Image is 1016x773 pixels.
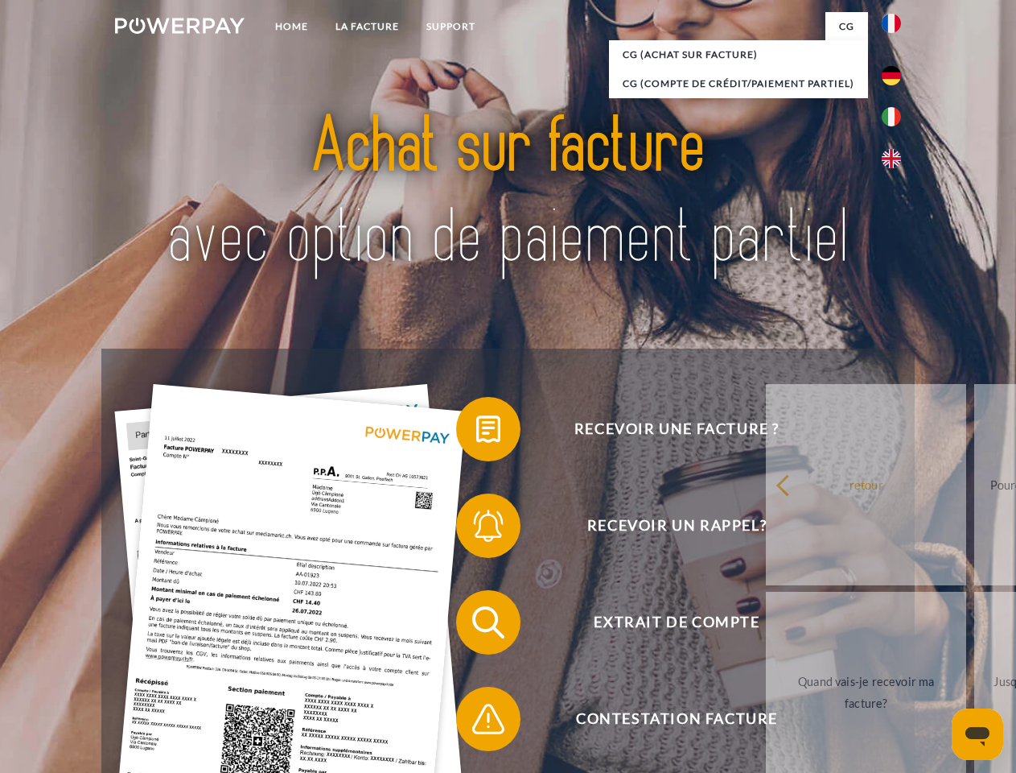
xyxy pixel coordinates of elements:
[468,602,508,643] img: qb_search.svg
[468,409,508,449] img: qb_bill.svg
[468,699,508,739] img: qb_warning.svg
[775,671,956,714] div: Quand vais-je recevoir ma facture?
[479,590,874,655] span: Extrait de compte
[609,69,868,98] a: CG (Compte de crédit/paiement partiel)
[154,77,862,308] img: title-powerpay_fr.svg
[456,687,874,751] button: Contestation Facture
[882,149,901,168] img: en
[322,12,413,41] a: LA FACTURE
[456,397,874,461] button: Recevoir une facture ?
[952,709,1003,760] iframe: Bouton de lancement de la fenêtre de messagerie
[882,107,901,126] img: it
[413,12,489,41] a: Support
[456,590,874,655] button: Extrait de compte
[479,687,874,751] span: Contestation Facture
[609,40,868,69] a: CG (achat sur facture)
[479,494,874,558] span: Recevoir un rappel?
[115,18,245,34] img: logo-powerpay-white.svg
[775,473,956,495] div: retour
[261,12,322,41] a: Home
[882,66,901,85] img: de
[468,506,508,546] img: qb_bell.svg
[479,397,874,461] span: Recevoir une facture ?
[882,14,901,33] img: fr
[825,12,868,41] a: CG
[456,494,874,558] button: Recevoir un rappel?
